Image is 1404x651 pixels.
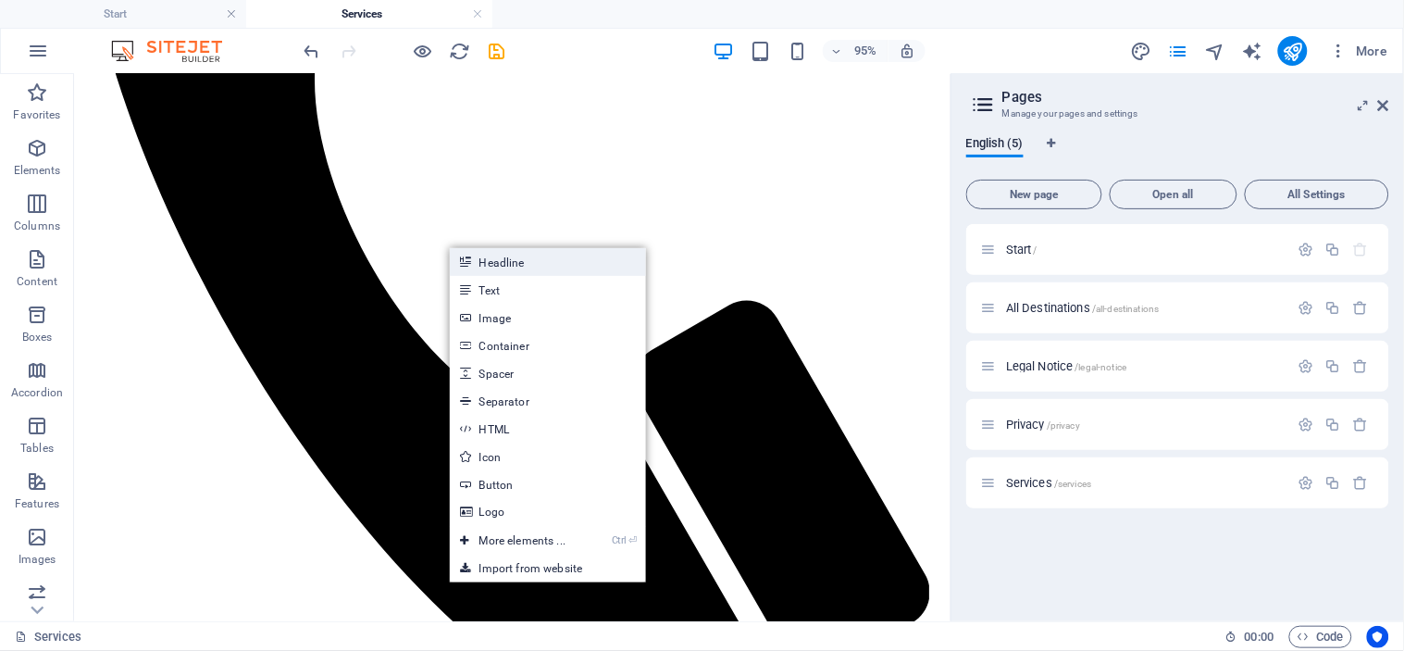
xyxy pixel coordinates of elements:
span: Open all [1118,189,1229,200]
button: 95% [823,40,888,62]
span: /privacy [1047,420,1080,431]
i: ⏎ [628,534,637,546]
span: Click to open page [1006,418,1080,432]
div: Start/ [1000,244,1289,256]
div: Remove [1353,475,1369,491]
div: Duplicate [1325,300,1341,316]
div: Duplicate [1325,475,1341,491]
a: Separator [450,387,646,415]
i: Navigator [1204,41,1225,62]
h4: Services [246,4,492,24]
div: Legal Notice/legal-notice [1000,360,1289,372]
span: Click to open page [1006,301,1160,315]
div: Remove [1353,300,1369,316]
a: HTML [450,415,646,443]
span: Click to open page [1006,243,1037,257]
p: Images [19,552,56,567]
p: Columns [14,219,60,233]
h6: 95% [851,40,880,62]
button: Open all [1110,180,1237,209]
a: Logo [450,498,646,526]
span: / [1034,245,1037,256]
a: Import from website [450,555,646,582]
div: Remove [1353,417,1369,432]
img: Editor Logo [106,40,245,62]
i: Design (Ctrl+Alt+Y) [1130,41,1151,62]
a: Spacer [450,359,646,387]
button: navigator [1204,40,1226,62]
a: Button [450,470,646,498]
button: Usercentrics [1367,626,1389,648]
span: /all-destinations [1092,304,1159,314]
i: Save (Ctrl+S) [487,41,508,62]
p: Accordion [11,385,63,400]
button: Code [1289,626,1352,648]
p: Elements [14,163,61,178]
div: Duplicate [1325,358,1341,374]
button: reload [449,40,471,62]
div: The startpage cannot be deleted [1353,242,1369,257]
span: /services [1054,479,1091,489]
a: Image [450,304,646,332]
i: Publish [1282,41,1303,62]
button: More [1323,36,1396,66]
button: New page [966,180,1102,209]
h6: Session time [1225,626,1274,648]
span: English (5) [966,132,1024,158]
span: All Settings [1253,189,1381,200]
a: Container [450,332,646,359]
div: All Destinations/all-destinations [1000,302,1289,314]
div: Language Tabs [966,137,1389,172]
span: /legal-notice [1075,362,1127,372]
span: New page [975,189,1094,200]
i: On resize automatically adjust zoom level to fit chosen device. [899,43,915,59]
span: : [1258,630,1261,644]
p: Boxes [22,330,53,344]
i: Reload page [450,41,471,62]
a: Click to cancel selection. Double-click to open Pages [15,626,81,648]
h3: Manage your pages and settings [1002,106,1352,122]
div: Settings [1298,358,1314,374]
span: More [1330,42,1388,60]
button: publish [1278,36,1308,66]
div: Settings [1298,300,1314,316]
div: Settings [1298,417,1314,432]
div: Settings [1298,242,1314,257]
p: Content [17,274,57,289]
span: Click to open page [1006,359,1126,373]
div: Duplicate [1325,417,1341,432]
div: Remove [1353,358,1369,374]
a: Ctrl⏎More elements ... [450,527,577,555]
span: Code [1298,626,1344,648]
div: Settings [1298,475,1314,491]
span: 00 00 [1245,626,1274,648]
div: Privacy/privacy [1000,419,1289,431]
button: pages [1167,40,1189,62]
button: undo [301,40,323,62]
i: Pages (Ctrl+Alt+S) [1167,41,1188,62]
button: text_generator [1241,40,1263,62]
p: Features [15,496,59,511]
button: design [1130,40,1152,62]
h2: Pages [1002,89,1389,106]
i: Ctrl [612,534,627,546]
p: Tables [20,441,54,456]
p: Favorites [13,107,60,122]
a: Icon [450,443,646,470]
a: Text [450,276,646,304]
span: Click to open page [1006,476,1091,490]
a: Headline [450,248,646,276]
button: save [486,40,508,62]
button: All Settings [1245,180,1389,209]
div: Services/services [1000,477,1289,489]
i: AI Writer [1241,41,1262,62]
div: Duplicate [1325,242,1341,257]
